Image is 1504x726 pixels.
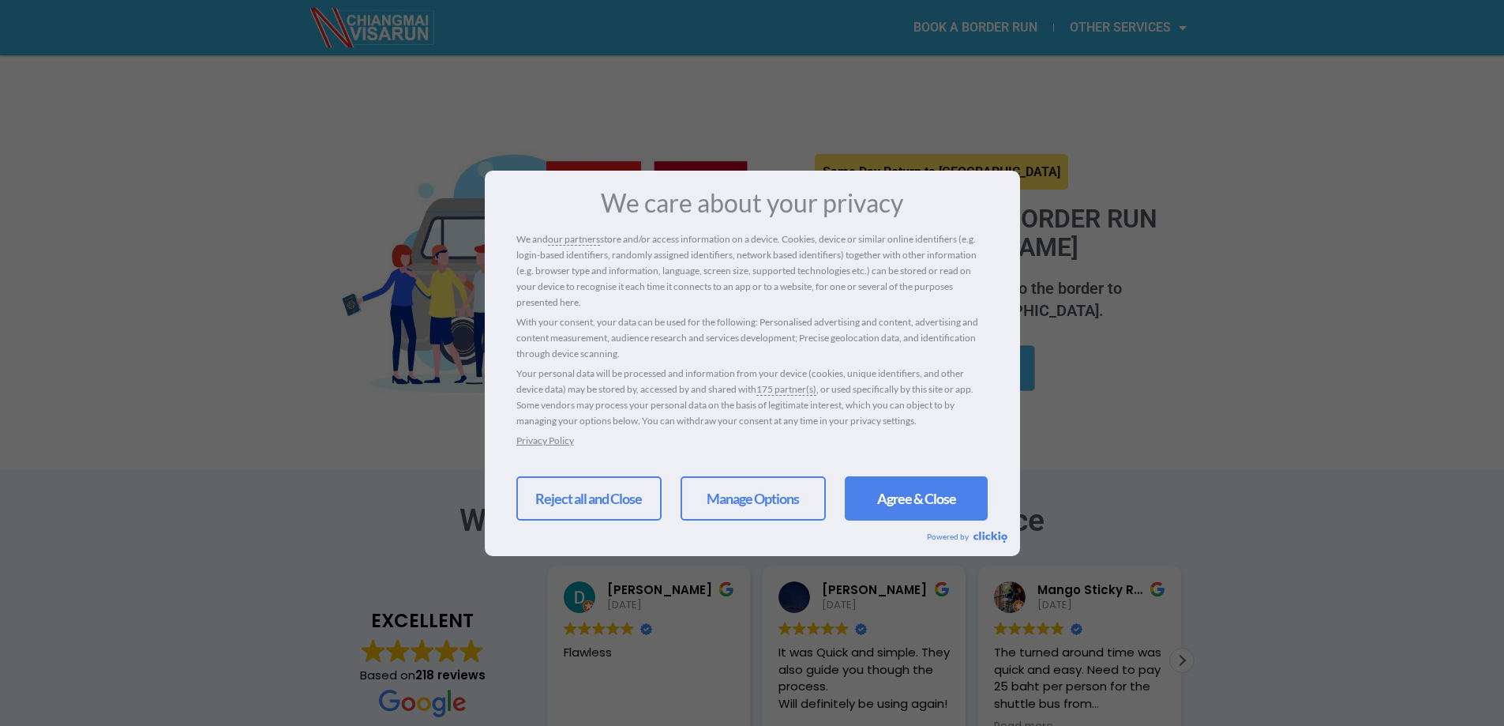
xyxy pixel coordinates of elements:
[548,231,600,247] a: our partners
[516,314,988,362] p: With your consent, your data can be used for the following: Personalised advertising and content,...
[845,476,988,521] a: Agree & Close
[516,434,574,446] a: Privacy Policy
[681,476,826,521] a: Manage Options
[516,190,988,216] h3: We care about your privacy
[516,476,662,521] a: Reject all and Close
[756,382,816,397] a: 175 partner(s)
[516,231,988,310] p: We and store and/or access information on a device. Cookies, device or similar online identifiers...
[516,366,988,429] p: Your personal data will be processed and information from your device (cookies, unique identifier...
[927,532,973,541] span: Powered by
